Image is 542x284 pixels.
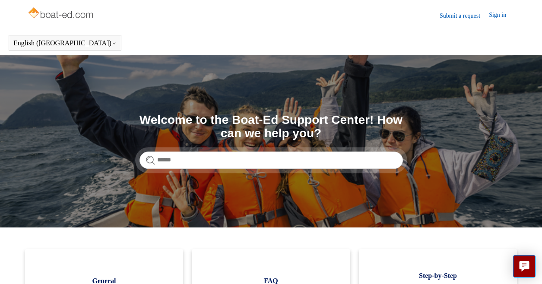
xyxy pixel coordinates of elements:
h1: Welcome to the Boat-Ed Support Center! How can we help you? [139,114,403,140]
img: Boat-Ed Help Center home page [27,5,96,22]
input: Search [139,151,403,169]
button: Live chat [513,255,536,278]
span: Step-by-Step [372,271,504,281]
a: Sign in [489,10,515,21]
button: English ([GEOGRAPHIC_DATA]) [13,39,117,47]
a: Submit a request [440,11,489,20]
